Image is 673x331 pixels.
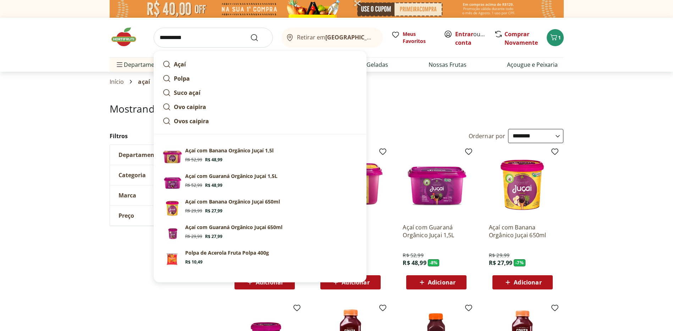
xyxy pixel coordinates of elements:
span: 1 [558,34,561,41]
a: Criar conta [455,30,494,47]
span: Adicionar [428,280,456,285]
a: Nossas Frutas [429,60,467,69]
strong: Açaí [174,60,186,68]
img: Açaí com Guaraná Orgânico Juçaí 1,5L [162,173,182,192]
a: Comprar Novamente [504,30,538,47]
p: Açaí com Guaraná Orgânico Juçai 1,5L [185,173,277,180]
button: Adicionar [406,275,467,289]
a: Açougue e Peixaria [507,60,558,69]
img: Açaí com Guaraná Orgânico Juçai 1,5L [403,150,470,218]
span: R$ 27,99 [205,234,222,239]
button: Preço [110,206,216,226]
button: Marca [110,185,216,205]
span: Adicionar [514,280,541,285]
a: Açaí com Guaraná Orgânico Juçai 650mlR$ 29,99R$ 27,99 [160,221,360,246]
a: Entrar [455,30,473,38]
img: Açaí com Banana Orgânico Juçai 650ml [489,150,556,218]
strong: Ovo caipira [174,103,206,111]
a: Início [110,78,124,85]
button: Categoria [110,165,216,185]
label: Ordernar por [469,132,506,140]
a: Ovo caipira [160,100,360,114]
p: Açaí com Banana Orgânico Juçaí 1,5l [185,147,274,154]
button: Departamento [110,145,216,165]
span: Retirar em [297,34,375,40]
h1: Mostrando resultados para: [110,103,564,114]
button: Adicionar [492,275,553,289]
span: R$ 29,99 [185,208,202,214]
span: Adicionar [342,280,369,285]
strong: Polpa [174,75,190,82]
span: R$ 27,99 [205,208,222,214]
span: R$ 29,99 [185,234,202,239]
strong: Ovos caipira [174,117,209,125]
a: Meus Favoritos [391,31,435,45]
p: Polpa de Acerola Fruta Polpa 400g [185,249,269,256]
p: Açaí com Banana Orgânico Juçai 650ml [185,198,280,205]
a: Polpa [160,71,360,86]
b: [GEOGRAPHIC_DATA]/[GEOGRAPHIC_DATA] [325,33,445,41]
span: Preço [118,212,134,219]
span: R$ 48,99 [403,259,426,267]
span: Adicionar [256,280,283,285]
p: Açaí com Guaraná Orgânico Juçai 650ml [185,224,282,231]
span: Meus Favoritos [403,31,435,45]
span: R$ 10,49 [185,259,203,265]
span: R$ 48,99 [205,157,222,163]
span: R$ 52,99 [185,183,202,188]
img: Hortifruti [110,26,145,48]
a: Suco açaí [160,86,360,100]
a: Açaí [160,57,360,71]
button: Menu [115,56,124,73]
span: R$ 27,99 [489,259,512,267]
span: ou [455,30,487,47]
span: - 7 % [514,259,525,266]
input: search [154,28,273,48]
a: Ovos caipira [160,114,360,128]
button: Carrinho [547,29,564,46]
span: Marca [118,192,136,199]
span: - 8 % [428,259,440,266]
a: Açaí com Guaraná Orgânico Juçai 1,5L [403,223,470,239]
span: R$ 48,99 [205,183,222,188]
span: R$ 29,99 [489,252,509,259]
h2: Filtros [110,129,217,143]
img: Açaí com Banana Orgânico Juçaí 650ml [162,198,182,218]
span: Departamento [118,151,160,158]
a: Açaí com Banana Orgânico Juçaí 1,5lR$ 52,99R$ 48,99 [160,144,360,170]
button: Retirar em[GEOGRAPHIC_DATA]/[GEOGRAPHIC_DATA] [281,28,383,48]
span: açaí [138,78,150,85]
a: Açaí com Banana Orgânico Juçai 650ml [489,223,556,239]
span: R$ 52,99 [403,252,423,259]
span: Departamentos [115,56,166,73]
span: R$ 52,99 [185,157,202,163]
button: Submit Search [250,33,267,42]
a: Açaí com Banana Orgânico Juçaí 650mlAçaí com Banana Orgânico Juçai 650mlR$ 29,99R$ 27,99 [160,195,360,221]
strong: Suco açaí [174,89,200,97]
a: Açaí com Guaraná Orgânico Juçaí 1,5LAçaí com Guaraná Orgânico Juçai 1,5LR$ 52,99R$ 48,99 [160,170,360,195]
a: Polpa de Acerola Fruta Polpa 400gR$ 10,49 [160,246,360,272]
span: Categoria [118,172,146,179]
